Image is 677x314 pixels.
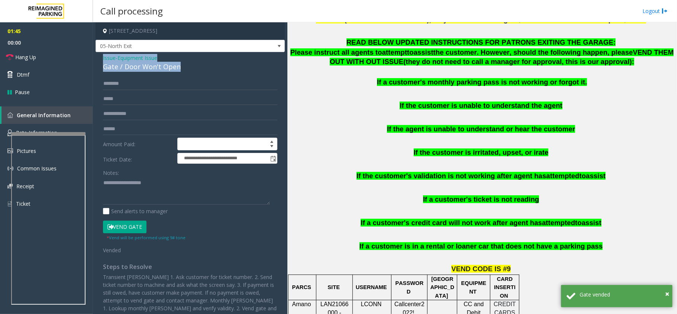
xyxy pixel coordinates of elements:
[103,221,146,233] button: Vend Gate
[423,195,539,203] span: If a customer's ticket is not reading
[328,284,340,290] span: SITE
[101,153,175,164] label: Ticket Date:
[267,138,277,144] span: Increase value
[586,172,606,180] span: assist
[662,7,668,15] img: logout
[414,148,549,156] span: If the customer is irritated, upset, or irate
[387,125,575,133] span: If the agent is unable to understand or hear the customer
[580,291,667,298] div: Gate vended
[400,102,562,109] span: If the customer is unable to understand the agent
[461,280,487,294] span: EQUIPMENT
[96,40,247,52] span: 05-North Exit
[267,144,277,150] span: Decrease value
[107,235,186,240] small: Vend will be performed using 9# tone
[377,78,587,86] span: If a customer's monthly parking pass is not working or forgot it.
[346,38,616,46] span: READ BELOW UPDATED INSTRUCTIONS FOR PATRONS EXITING THE GARAGE:
[17,71,29,78] span: Dtmf
[116,54,157,61] span: -
[433,48,633,56] span: the customer. However, should the following happen, please
[665,288,669,299] button: Close
[7,184,13,189] img: 'icon'
[103,263,277,270] h4: Steps to Resolve
[117,54,157,62] span: Equipment Issue
[546,172,579,180] span: attempted
[103,166,119,177] label: Notes:
[15,88,30,96] span: Pause
[451,265,511,273] span: VEND CODE IS #9
[665,289,669,299] span: ×
[361,301,382,307] span: LCONN
[582,219,602,227] span: assist
[403,58,634,65] span: (they do not need to call a manager for approval, this is our approval):
[642,7,668,15] a: Logout
[97,2,167,20] h3: Call processing
[542,219,575,227] span: attempted
[1,106,93,124] a: General Information
[431,276,454,299] span: [GEOGRAPHIC_DATA]
[17,112,71,119] span: General Information
[103,62,277,72] div: Gate / Door Won't Open
[103,54,116,62] span: Issue
[7,148,13,153] img: 'icon'
[103,207,168,215] label: Send alerts to manager
[15,53,36,61] span: Hang Up
[382,48,407,56] span: attempt
[7,166,13,172] img: 'icon'
[360,242,603,250] span: If a customer is in a rental or loaner car that does not have a parking pass
[292,284,311,290] span: PARCS
[395,280,423,294] span: PASSWORD
[269,153,277,164] span: Toggle popup
[96,22,285,40] h4: [STREET_ADDRESS]
[361,219,542,227] span: If a customer's credit card will not work after agent has
[7,112,13,118] img: 'icon'
[580,172,586,180] span: to
[292,301,311,307] span: Amano
[7,129,12,136] img: 'icon'
[16,129,57,136] span: Rate Information
[575,219,582,227] span: to
[103,247,121,254] span: Vended
[356,284,387,290] span: USERNAME
[7,201,12,207] img: 'icon'
[290,48,382,56] span: Please instruct all agents to
[357,172,546,180] span: If the customer's validation is not working after agent has
[414,48,433,56] span: assist
[101,138,175,150] label: Amount Paid:
[494,276,516,299] span: CARD INSERTION
[407,48,414,56] span: to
